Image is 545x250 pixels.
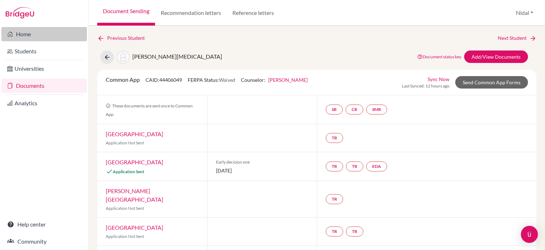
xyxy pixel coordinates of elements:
[97,34,150,42] a: Previous Student
[498,34,536,42] a: Next Student
[326,133,343,143] a: TR
[346,227,363,236] a: TR
[106,234,144,239] span: Application Not Sent
[455,76,528,89] a: Send Common App Forms
[1,96,87,110] a: Analytics
[326,105,343,115] a: SR
[1,79,87,93] a: Documents
[428,75,450,83] a: Sync Now
[346,161,363,171] a: TR
[216,159,309,165] span: Early decision one
[326,161,343,171] a: TR
[241,77,308,83] span: Counselor:
[106,140,144,145] span: Application Not Sent
[216,167,309,174] span: [DATE]
[113,169,144,174] span: Application Sent
[326,194,343,204] a: TR
[1,27,87,41] a: Home
[1,44,87,58] a: Students
[1,62,87,76] a: Universities
[513,6,536,20] button: Nidal
[326,227,343,236] a: TR
[6,7,34,18] img: Bridge-U
[106,159,163,165] a: [GEOGRAPHIC_DATA]
[464,50,528,63] a: Add/View Documents
[106,187,163,203] a: [PERSON_NAME][GEOGRAPHIC_DATA]
[417,54,461,59] a: Document status key
[106,76,140,83] span: Common App
[1,217,87,232] a: Help center
[402,83,450,89] span: Last Synced: 12 hours ago
[346,105,363,115] a: CR
[106,206,144,211] span: Application Not Sent
[188,77,235,83] span: FERPA Status:
[106,103,193,117] span: These documents are sent once to Common App
[366,161,387,171] a: EDA
[521,226,538,243] div: Open Intercom Messenger
[106,224,163,231] a: [GEOGRAPHIC_DATA]
[1,234,87,249] a: Community
[145,77,182,83] span: CAID: 44406049
[366,105,387,115] a: SMR
[219,77,235,83] span: Waived
[268,77,308,83] a: [PERSON_NAME]
[106,131,163,137] a: [GEOGRAPHIC_DATA]
[132,53,222,60] span: [PERSON_NAME][MEDICAL_DATA]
